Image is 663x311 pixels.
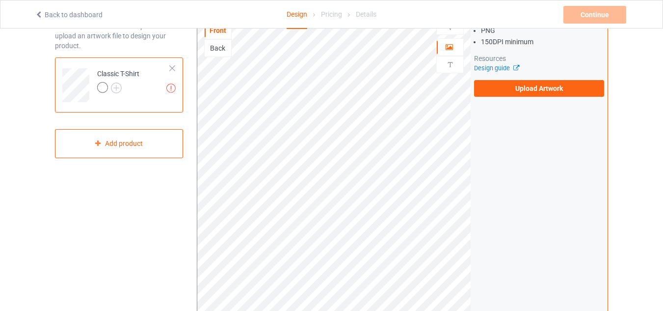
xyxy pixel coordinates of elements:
[97,69,139,92] div: Classic T-Shirt
[474,64,519,72] a: Design guide
[35,11,103,19] a: Back to dashboard
[55,129,183,158] div: Add product
[474,54,604,63] div: Resources
[55,57,183,113] div: Classic T-Shirt
[205,43,231,53] div: Back
[55,21,183,51] div: Select colors for each of the products and upload an artwork file to design your product.
[111,83,122,93] img: svg+xml;base64,PD94bWwgdmVyc2lvbj0iMS4wIiBlbmNvZGluZz0iVVRGLTgiPz4KPHN2ZyB3aWR0aD0iMjJweCIgaGVpZ2...
[166,84,176,93] img: exclamation icon
[474,80,604,97] label: Upload Artwork
[481,37,604,47] li: 150 DPI minimum
[205,26,231,35] div: Front
[287,0,307,29] div: Design
[321,0,342,28] div: Pricing
[446,60,455,69] img: svg%3E%0A
[481,26,604,35] li: PNG
[356,0,376,28] div: Details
